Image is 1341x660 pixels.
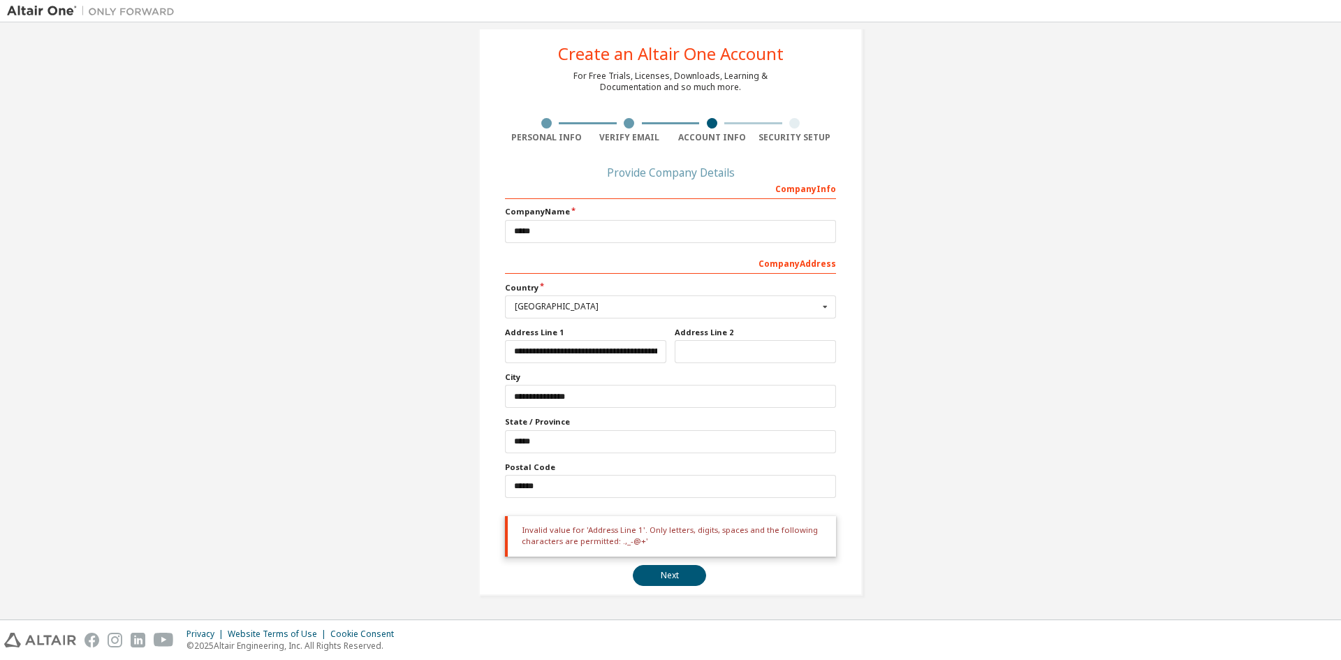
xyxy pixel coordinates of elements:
label: Country [505,282,836,293]
label: Postal Code [505,462,836,473]
img: youtube.svg [154,633,174,647]
img: altair_logo.svg [4,633,76,647]
label: Address Line 2 [675,327,836,338]
div: For Free Trials, Licenses, Downloads, Learning & Documentation and so much more. [573,71,768,93]
div: Provide Company Details [505,168,836,177]
p: © 2025 Altair Engineering, Inc. All Rights Reserved. [186,640,402,652]
div: Company Address [505,251,836,274]
div: [GEOGRAPHIC_DATA] [515,302,819,311]
div: Company Info [505,177,836,199]
div: Invalid value for 'Address Line 1'. Only letters, digits, spaces and the following characters are... [505,516,836,557]
img: linkedin.svg [131,633,145,647]
div: Website Terms of Use [228,629,330,640]
img: instagram.svg [108,633,122,647]
img: facebook.svg [85,633,99,647]
div: Cookie Consent [330,629,402,640]
label: City [505,372,836,383]
label: Company Name [505,206,836,217]
img: Altair One [7,4,182,18]
button: Next [633,565,706,586]
div: Create an Altair One Account [558,45,784,62]
div: Verify Email [588,132,671,143]
div: Privacy [186,629,228,640]
div: Personal Info [505,132,588,143]
label: Address Line 1 [505,327,666,338]
div: Account Info [670,132,754,143]
label: State / Province [505,416,836,427]
div: Security Setup [754,132,837,143]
